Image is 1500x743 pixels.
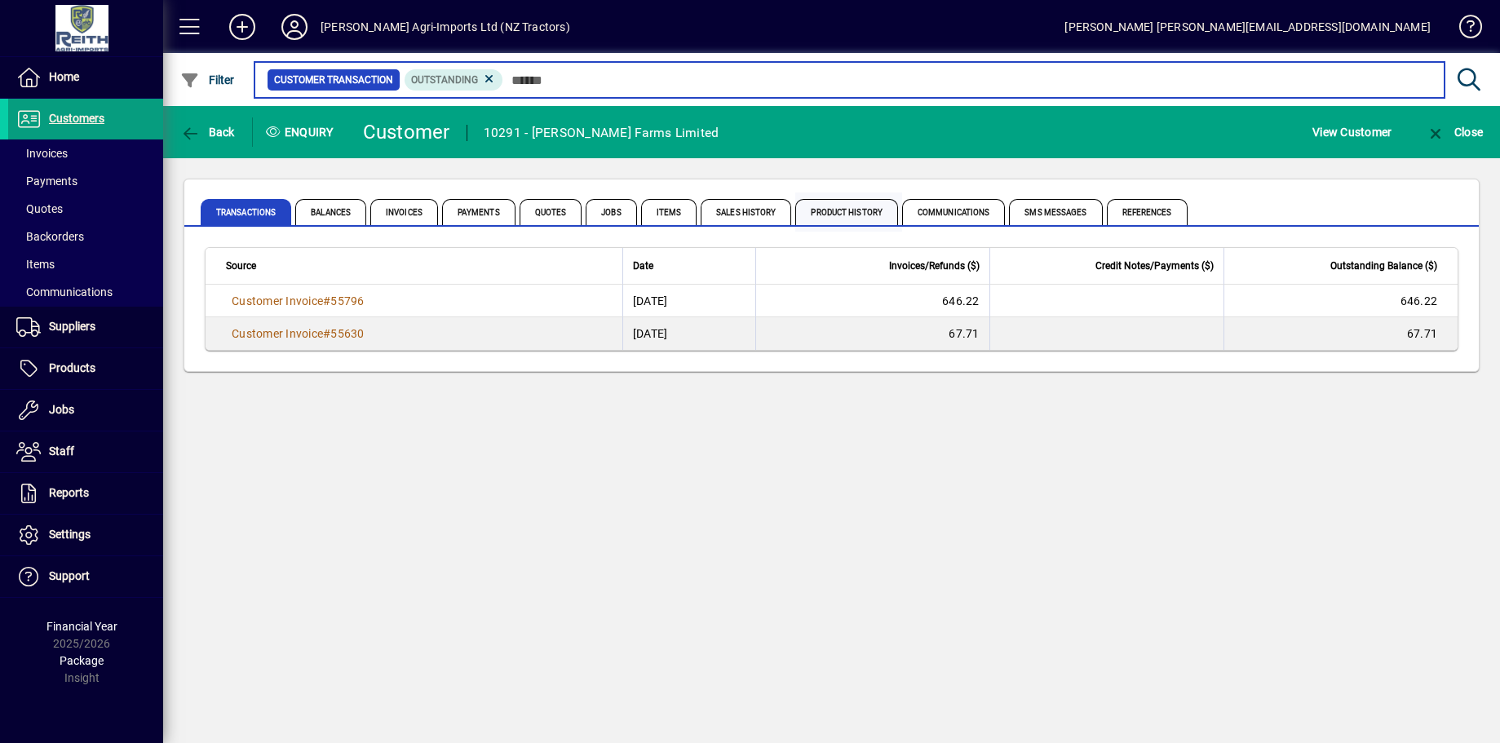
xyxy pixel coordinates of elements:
span: Quotes [16,202,63,215]
a: Backorders [8,223,163,250]
a: Knowledge Base [1447,3,1480,56]
span: Balances [295,199,366,225]
a: Jobs [8,390,163,431]
span: Items [641,199,697,225]
a: Products [8,348,163,389]
a: Suppliers [8,307,163,347]
div: Customer [363,119,450,145]
span: Jobs [586,199,636,225]
div: [PERSON_NAME] [PERSON_NAME][EMAIL_ADDRESS][DOMAIN_NAME] [1064,14,1431,40]
span: Package [60,654,104,667]
td: 67.71 [1223,317,1458,350]
span: Jobs [49,403,74,416]
a: Home [8,57,163,98]
div: Date [633,257,746,275]
span: Payments [16,175,77,188]
span: Communications [902,199,1005,225]
button: Add [216,12,268,42]
app-page-header-button: Back [163,117,253,147]
span: Product History [795,199,898,225]
span: 55630 [330,327,364,340]
span: Quotes [520,199,582,225]
span: Back [180,126,235,139]
span: Staff [49,444,74,458]
td: [DATE] [622,285,755,317]
span: Suppliers [49,320,95,333]
span: Items [16,258,55,271]
button: View Customer [1308,117,1396,147]
a: Settings [8,515,163,555]
span: Home [49,70,79,83]
div: [PERSON_NAME] Agri-Imports Ltd (NZ Tractors) [321,14,570,40]
span: Invoices [16,147,68,160]
a: Invoices [8,139,163,167]
span: Customers [49,112,104,125]
a: Customer Invoice#55630 [226,325,370,343]
a: Payments [8,167,163,195]
a: Support [8,556,163,597]
span: Source [226,257,256,275]
a: Reports [8,473,163,514]
span: Invoices [370,199,438,225]
span: Financial Year [46,620,117,633]
span: SMS Messages [1009,199,1102,225]
span: Backorders [16,230,84,243]
span: Invoices/Refunds ($) [889,257,980,275]
span: Customer Transaction [274,72,393,88]
span: Customer Invoice [232,327,323,340]
button: Profile [268,12,321,42]
span: 55796 [330,294,364,307]
span: Outstanding Balance ($) [1330,257,1437,275]
span: Credit Notes/Payments ($) [1095,257,1214,275]
span: Date [633,257,653,275]
span: Settings [49,528,91,541]
span: Close [1426,126,1483,139]
mat-chip: Outstanding Status: Outstanding [405,69,503,91]
td: 646.22 [1223,285,1458,317]
span: Reports [49,486,89,499]
a: Customer Invoice#55796 [226,292,370,310]
button: Back [176,117,239,147]
span: Communications [16,285,113,299]
span: Products [49,361,95,374]
a: Quotes [8,195,163,223]
a: Items [8,250,163,278]
span: # [323,294,330,307]
td: [DATE] [622,317,755,350]
a: Staff [8,431,163,472]
span: Transactions [201,199,291,225]
button: Close [1422,117,1487,147]
span: Sales History [701,199,791,225]
span: Support [49,569,90,582]
span: Customer Invoice [232,294,323,307]
span: Outstanding [411,74,478,86]
span: References [1107,199,1188,225]
span: View Customer [1312,119,1392,145]
td: 646.22 [755,285,989,317]
a: Communications [8,278,163,306]
span: # [323,327,330,340]
span: Payments [442,199,515,225]
div: Enquiry [253,119,351,145]
td: 67.71 [755,317,989,350]
button: Filter [176,65,239,95]
span: Filter [180,73,235,86]
div: 10291 - [PERSON_NAME] Farms Limited [484,120,719,146]
app-page-header-button: Close enquiry [1409,117,1500,147]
